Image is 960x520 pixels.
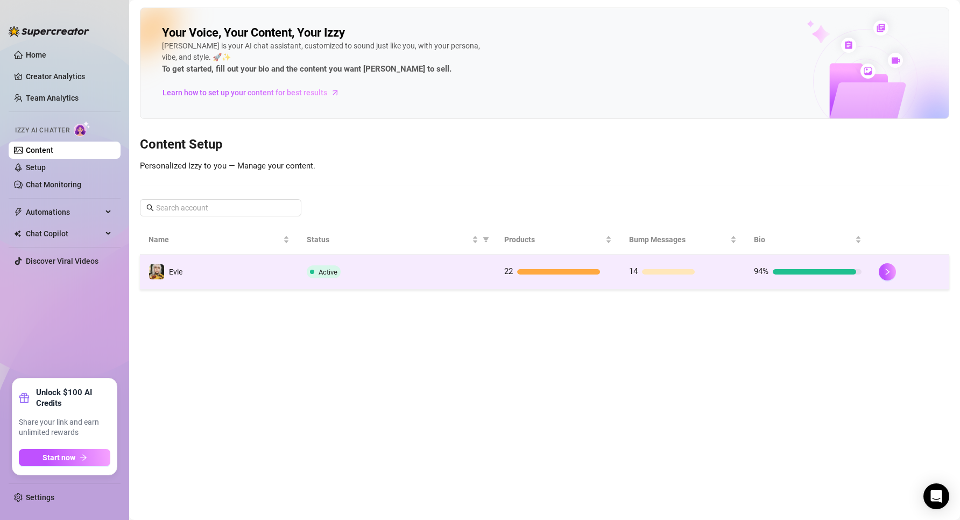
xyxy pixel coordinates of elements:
input: Search account [156,202,286,214]
span: Izzy AI Chatter [15,125,69,136]
a: Setup [26,163,46,172]
span: Active [319,268,337,276]
span: Personalized Izzy to you — Manage your content. [140,161,315,171]
h2: Your Voice, Your Content, Your Izzy [162,25,345,40]
span: filter [481,231,491,248]
a: Creator Analytics [26,68,112,85]
span: arrow-right [330,87,341,98]
strong: To get started, fill out your bio and the content you want [PERSON_NAME] to sell. [162,64,451,74]
span: gift [19,392,30,403]
span: arrow-right [80,454,87,461]
button: Start nowarrow-right [19,449,110,466]
span: Start now [43,453,75,462]
a: Learn how to set up your content for best results [162,84,348,101]
th: Status [298,225,496,255]
h3: Content Setup [140,136,949,153]
a: Discover Viral Videos [26,257,98,265]
a: Home [26,51,46,59]
span: right [884,268,891,276]
strong: Unlock $100 AI Credits [36,387,110,409]
span: 94% [754,266,768,276]
img: Evie [149,264,164,279]
th: Name [140,225,298,255]
span: search [146,204,154,212]
span: Evie [169,268,182,276]
a: Settings [26,493,54,502]
span: Share your link and earn unlimited rewards [19,417,110,438]
div: Open Intercom Messenger [923,483,949,509]
a: Chat Monitoring [26,180,81,189]
span: thunderbolt [14,208,23,216]
img: Chat Copilot [14,230,21,237]
img: logo-BBDzfeDw.svg [9,26,89,37]
a: Content [26,146,53,154]
span: filter [483,236,489,243]
th: Products [496,225,620,255]
a: Team Analytics [26,94,79,102]
button: right [879,263,896,280]
span: Status [307,234,470,245]
span: Bio [754,234,853,245]
span: Chat Copilot [26,225,102,242]
div: [PERSON_NAME] is your AI chat assistant, customized to sound just like you, with your persona, vi... [162,40,485,76]
span: Learn how to set up your content for best results [163,87,327,99]
img: ai-chatter-content-library-cLFOSyPT.png [782,9,949,118]
span: 22 [504,266,513,276]
img: AI Chatter [74,121,90,137]
span: Automations [26,203,102,221]
th: Bump Messages [620,225,745,255]
th: Bio [745,225,870,255]
span: 14 [629,266,638,276]
span: Name [149,234,281,245]
span: Products [504,234,603,245]
span: Bump Messages [629,234,728,245]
